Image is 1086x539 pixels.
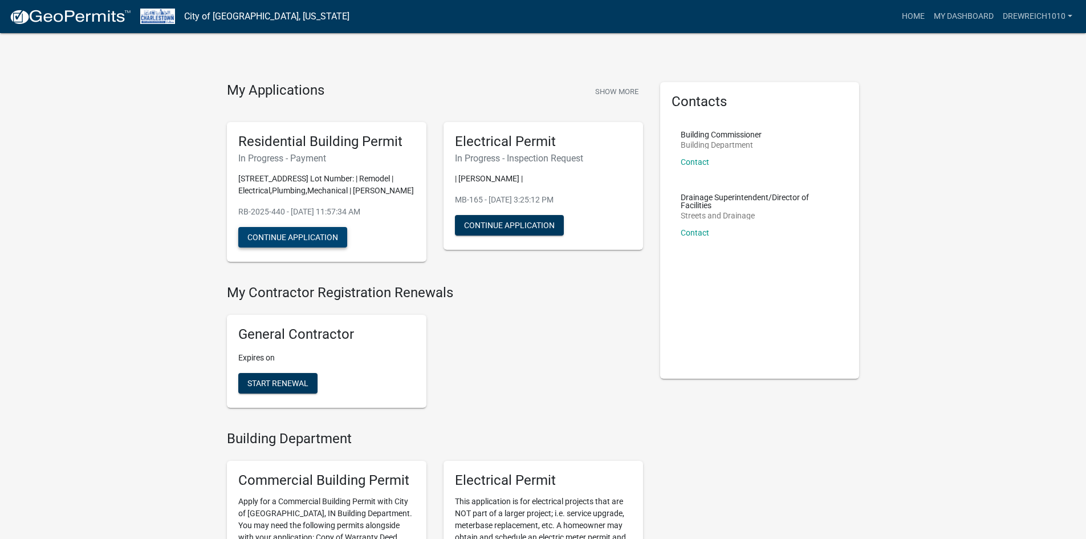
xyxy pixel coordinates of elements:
p: [STREET_ADDRESS] Lot Number: | Remodel | Electrical,Plumbing,Mechanical | [PERSON_NAME] [238,173,415,197]
h4: Building Department [227,431,643,447]
a: drewreich1010 [998,6,1077,27]
h4: My Applications [227,82,324,99]
a: Contact [681,157,709,167]
p: Drainage Superintendent/Director of Facilities [681,193,839,209]
h5: Residential Building Permit [238,133,415,150]
h5: General Contractor [238,326,415,343]
p: RB-2025-440 - [DATE] 11:57:34 AM [238,206,415,218]
a: Contact [681,228,709,237]
span: Start Renewal [247,379,308,388]
wm-registration-list-section: My Contractor Registration Renewals [227,285,643,417]
p: | [PERSON_NAME] | [455,173,632,185]
h6: In Progress - Inspection Request [455,153,632,164]
button: Start Renewal [238,373,318,394]
a: City of [GEOGRAPHIC_DATA], [US_STATE] [184,7,349,26]
p: Building Commissioner [681,131,762,139]
h5: Commercial Building Permit [238,472,415,489]
h6: In Progress - Payment [238,153,415,164]
img: City of Charlestown, Indiana [140,9,175,24]
h5: Electrical Permit [455,133,632,150]
button: Show More [591,82,643,101]
p: MB-165 - [DATE] 3:25:12 PM [455,194,632,206]
h5: Electrical Permit [455,472,632,489]
button: Continue Application [238,227,347,248]
h5: Contacts [672,94,848,110]
button: Continue Application [455,215,564,236]
p: Expires on [238,352,415,364]
a: Home [897,6,929,27]
h4: My Contractor Registration Renewals [227,285,643,301]
p: Streets and Drainage [681,212,839,220]
p: Building Department [681,141,762,149]
a: My Dashboard [929,6,998,27]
